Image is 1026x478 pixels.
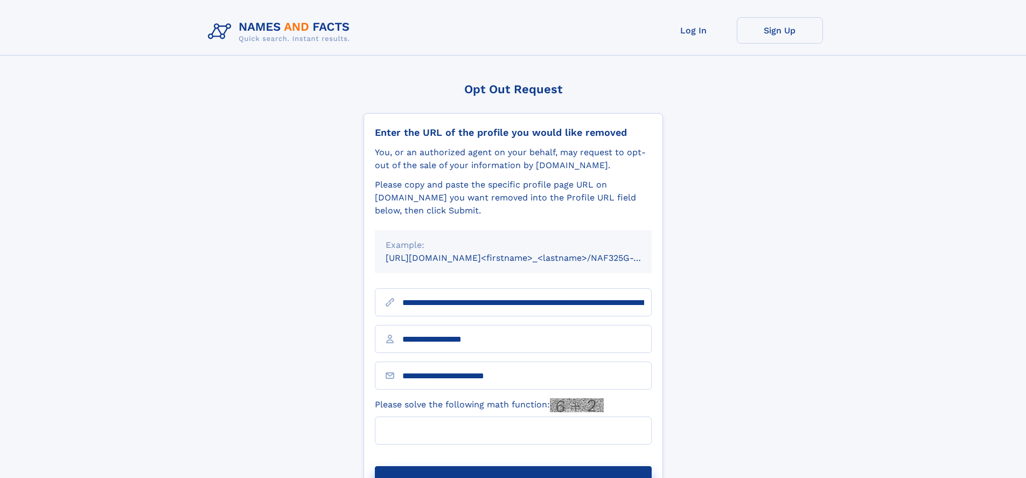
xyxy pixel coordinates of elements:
div: Enter the URL of the profile you would like removed [375,127,652,138]
div: Please copy and paste the specific profile page URL on [DOMAIN_NAME] you want removed into the Pr... [375,178,652,217]
a: Sign Up [737,17,823,44]
small: [URL][DOMAIN_NAME]<firstname>_<lastname>/NAF325G-xxxxxxxx [386,253,672,263]
div: You, or an authorized agent on your behalf, may request to opt-out of the sale of your informatio... [375,146,652,172]
div: Example: [386,239,641,252]
img: Logo Names and Facts [204,17,359,46]
label: Please solve the following math function: [375,398,604,412]
a: Log In [651,17,737,44]
div: Opt Out Request [364,82,663,96]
